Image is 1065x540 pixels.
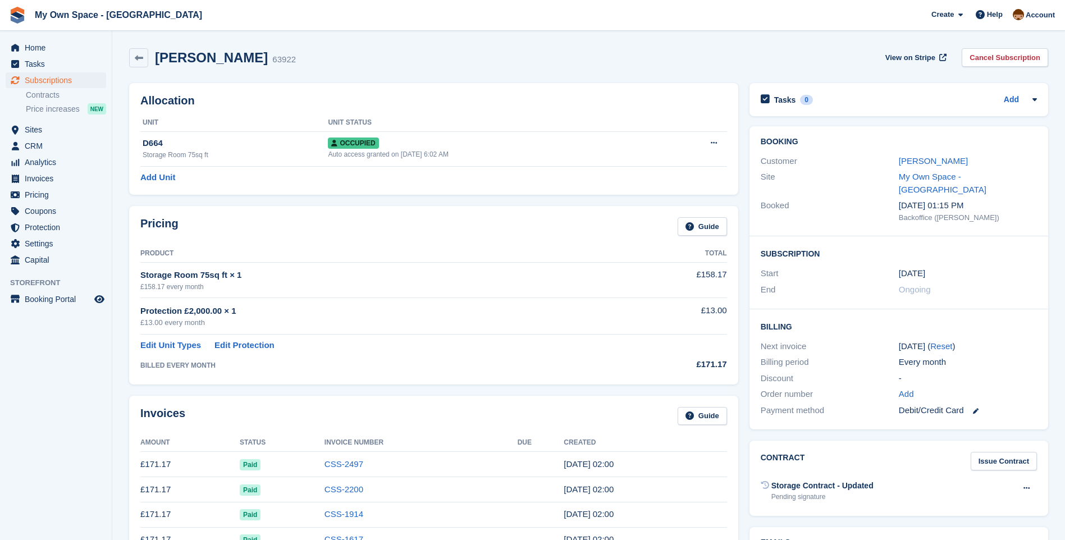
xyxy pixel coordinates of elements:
div: [DATE] 01:15 PM [899,199,1037,212]
div: Storage Room 75sq ft × 1 [140,269,618,282]
div: Pending signature [771,492,874,502]
h2: Tasks [774,95,796,105]
a: menu [6,291,106,307]
a: Add Unit [140,171,175,184]
img: stora-icon-8386f47178a22dfd0bd8f6a31ec36ba5ce8667c1dd55bd0f319d3a0aa187defe.svg [9,7,26,24]
span: Paid [240,509,260,520]
h2: Billing [761,321,1037,332]
td: £171.17 [140,502,240,527]
span: Home [25,40,92,56]
a: CSS-2200 [324,484,363,494]
a: Guide [678,407,727,425]
a: Add [1004,94,1019,107]
span: Storefront [10,277,112,289]
div: 63922 [272,53,296,66]
a: Price increases NEW [26,103,106,115]
a: menu [6,138,106,154]
div: End [761,283,899,296]
div: Storage Room 75sq ft [143,150,328,160]
td: £171.17 [140,452,240,477]
a: Issue Contract [971,452,1037,470]
td: £158.17 [618,262,726,298]
span: Analytics [25,154,92,170]
a: CSS-1914 [324,509,363,519]
a: Edit Protection [214,339,275,352]
div: Every month [899,356,1037,369]
a: menu [6,122,106,138]
th: Invoice Number [324,434,518,452]
div: Order number [761,388,899,401]
a: Add [899,388,914,401]
span: Sites [25,122,92,138]
div: Discount [761,372,899,385]
a: menu [6,236,106,251]
div: D664 [143,137,328,150]
span: Settings [25,236,92,251]
div: Billing period [761,356,899,369]
th: Created [564,434,726,452]
h2: Allocation [140,94,727,107]
div: BILLED EVERY MONTH [140,360,618,370]
time: 2025-06-20 01:00:19 UTC [564,509,614,519]
div: £171.17 [618,358,726,371]
span: Capital [25,252,92,268]
span: View on Stripe [885,52,935,63]
a: View on Stripe [881,48,949,67]
a: Reset [930,341,952,351]
a: Preview store [93,292,106,306]
a: menu [6,154,106,170]
span: Coupons [25,203,92,219]
a: Contracts [26,90,106,100]
th: Unit Status [328,114,661,132]
a: menu [6,72,106,88]
h2: Invoices [140,407,185,425]
div: [DATE] ( ) [899,340,1037,353]
div: Customer [761,155,899,168]
span: Invoices [25,171,92,186]
div: Backoffice ([PERSON_NAME]) [899,212,1037,223]
div: Site [761,171,899,196]
span: Booking Portal [25,291,92,307]
h2: Subscription [761,248,1037,259]
span: CRM [25,138,92,154]
div: Next invoice [761,340,899,353]
th: Due [518,434,564,452]
div: Debit/Credit Card [899,404,1037,417]
time: 2025-07-20 01:00:26 UTC [564,484,614,494]
span: Protection [25,219,92,235]
a: menu [6,203,106,219]
span: Create [931,9,954,20]
div: Booked [761,199,899,223]
span: Help [987,9,1003,20]
a: menu [6,252,106,268]
th: Unit [140,114,328,132]
span: Pricing [25,187,92,203]
h2: Pricing [140,217,179,236]
td: £171.17 [140,477,240,502]
span: Occupied [328,138,378,149]
a: My Own Space - [GEOGRAPHIC_DATA] [30,6,207,24]
a: Edit Unit Types [140,339,201,352]
a: menu [6,40,106,56]
div: Payment method [761,404,899,417]
h2: [PERSON_NAME] [155,50,268,65]
div: Protection £2,000.00 × 1 [140,305,618,318]
div: £158.17 every month [140,282,618,292]
div: £13.00 every month [140,317,618,328]
div: - [899,372,1037,385]
a: menu [6,171,106,186]
a: Cancel Subscription [962,48,1048,67]
h2: Contract [761,452,805,470]
td: £13.00 [618,298,726,335]
time: 2025-08-20 01:00:13 UTC [564,459,614,469]
a: CSS-2497 [324,459,363,469]
a: menu [6,219,106,235]
a: Guide [678,217,727,236]
span: Account [1026,10,1055,21]
span: Paid [240,484,260,496]
div: Start [761,267,899,280]
div: Auto access granted on [DATE] 6:02 AM [328,149,661,159]
a: My Own Space - [GEOGRAPHIC_DATA] [899,172,986,194]
a: menu [6,56,106,72]
span: Tasks [25,56,92,72]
